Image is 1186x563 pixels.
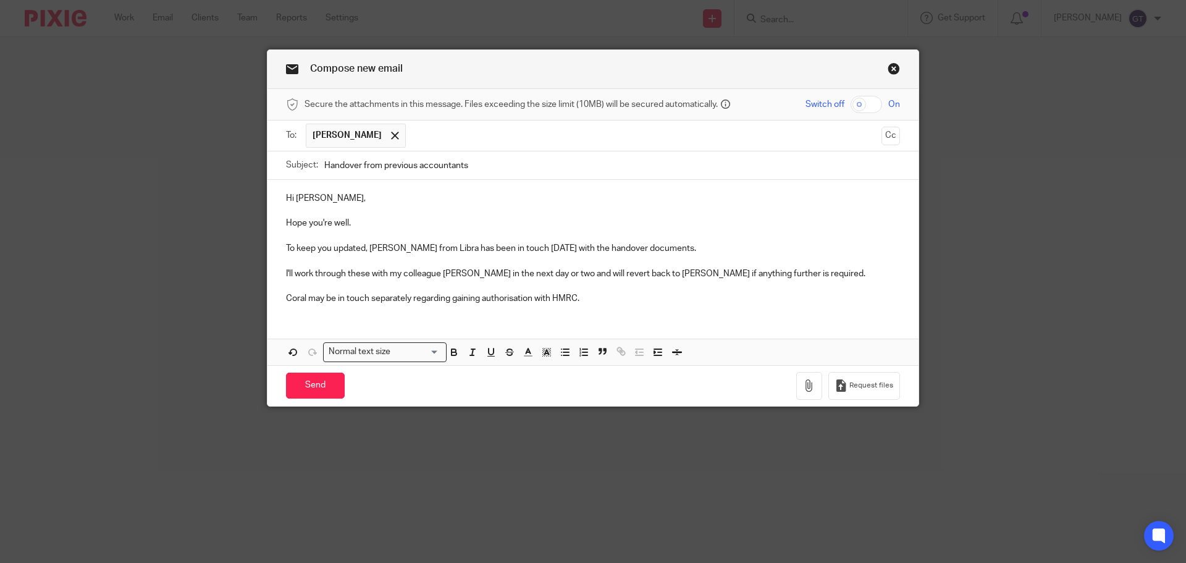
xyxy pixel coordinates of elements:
[310,64,403,74] span: Compose new email
[395,345,439,358] input: Search for option
[323,342,447,362] div: Search for option
[888,98,900,111] span: On
[286,268,900,280] p: I'll work through these with my colleague [PERSON_NAME] in the next day or two and will revert ba...
[326,345,393,358] span: Normal text size
[313,129,382,142] span: [PERSON_NAME]
[888,62,900,79] a: Close this dialog window
[286,192,900,205] p: Hi [PERSON_NAME],
[305,98,718,111] span: Secure the attachments in this message. Files exceeding the size limit (10MB) will be secured aut...
[286,242,900,255] p: To keep you updated, [PERSON_NAME] from Libra has been in touch [DATE] with the handover documents.
[849,381,893,391] span: Request files
[286,159,318,171] label: Subject:
[286,373,345,399] input: Send
[805,98,844,111] span: Switch off
[286,217,900,229] p: Hope you're well.
[286,292,900,305] p: Coral may be in touch separately regarding gaining authorisation with HMRC.
[828,372,900,400] button: Request files
[881,127,900,145] button: Cc
[286,129,300,142] label: To:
